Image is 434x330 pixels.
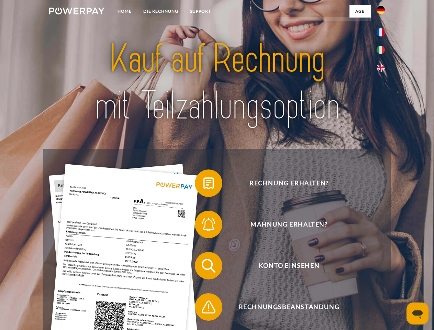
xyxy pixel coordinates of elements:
[200,216,217,233] img: qb_bell.svg
[200,298,217,316] img: qb_warning.svg
[205,169,373,197] span: Rechnung erhalten?
[205,252,373,279] span: Konto einsehen
[112,5,137,18] a: Home
[205,293,373,321] span: Rechnungsbeanstandung
[195,293,374,321] button: Rechnungsbeanstandung
[407,302,429,324] iframe: Schaltfläche zum Öffnen des Messaging-Fensters
[377,6,385,14] img: de
[377,64,385,72] img: en
[200,257,217,274] img: qb_search.svg
[195,211,374,238] button: Mahnung erhalten?
[349,5,371,18] a: agb
[49,8,104,14] img: logo-powerpay-white.svg
[137,5,184,18] a: DIE RECHNUNG
[195,252,374,279] button: Konto einsehen
[195,169,374,197] button: Rechnung erhalten?
[200,175,217,192] img: qb_bill.svg
[66,33,368,132] img: title-powerpay_de.svg
[377,28,385,36] img: fr
[184,5,217,18] a: SUPPORT
[205,211,373,238] span: Mahnung erhalten?
[377,46,385,54] img: it
[278,17,371,30] a: AGB (Kauf auf Rechnung)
